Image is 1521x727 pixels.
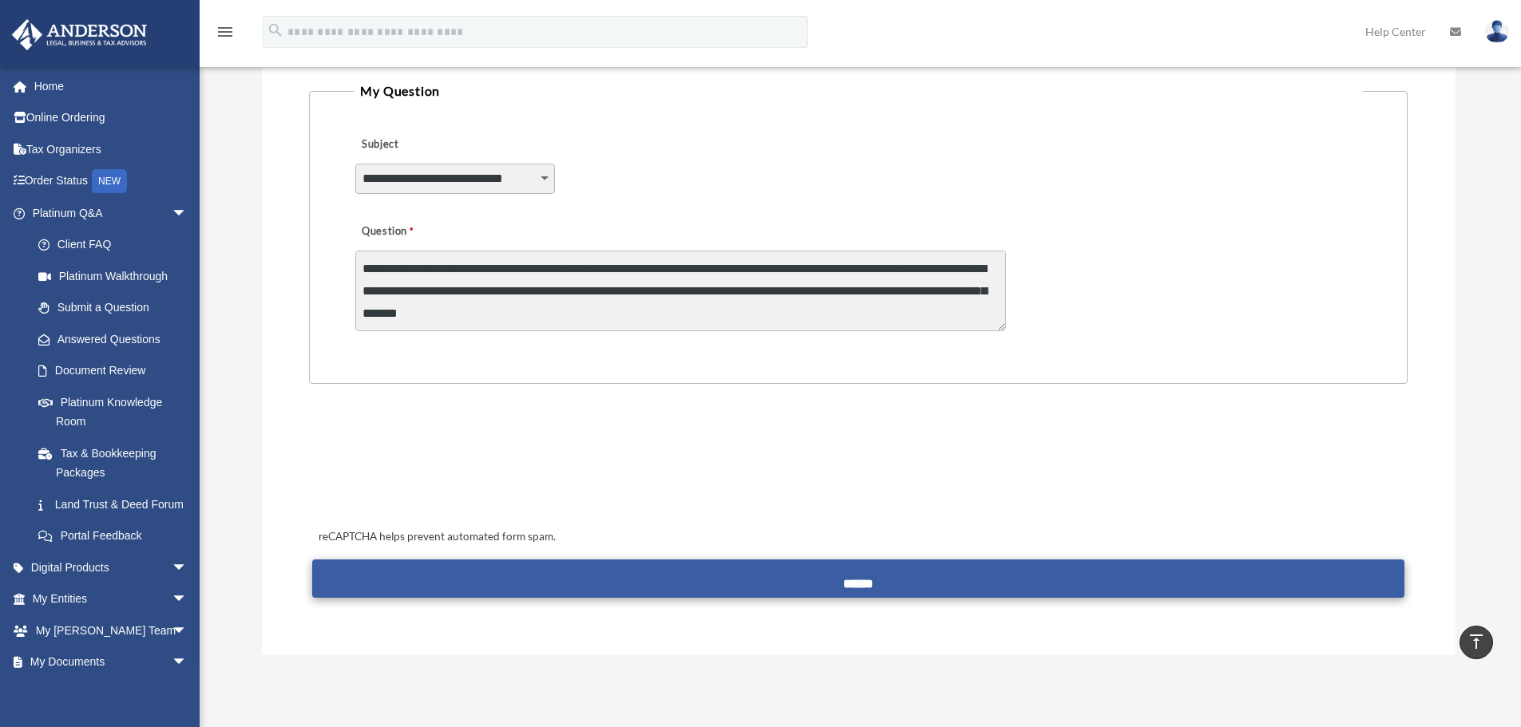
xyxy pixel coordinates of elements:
[1460,626,1493,659] a: vertical_align_top
[172,551,204,584] span: arrow_drop_down
[172,583,204,616] span: arrow_drop_down
[22,292,204,324] a: Submit a Question
[11,551,212,583] a: Digital Productsarrow_drop_down
[314,433,557,496] iframe: reCAPTCHA
[11,646,212,678] a: My Documentsarrow_drop_down
[355,134,507,156] label: Subject
[172,614,204,647] span: arrow_drop_down
[11,102,212,134] a: Online Ordering
[216,28,235,41] a: menu
[172,646,204,679] span: arrow_drop_down
[22,355,212,387] a: Document Review
[1467,632,1486,651] i: vertical_align_top
[267,22,284,39] i: search
[22,260,212,292] a: Platinum Walkthrough
[22,229,212,261] a: Client FAQ
[22,437,212,488] a: Tax & Bookkeeping Packages
[312,527,1404,547] div: reCAPTCHA helps prevent automated form spam.
[22,520,212,552] a: Portal Feedback
[354,80,1362,102] legend: My Question
[22,323,212,355] a: Answered Questions
[22,488,212,520] a: Land Trust & Deed Forum
[355,221,479,243] label: Question
[1485,20,1509,43] img: User Pic
[11,197,212,229] a: Platinum Q&Aarrow_drop_down
[11,583,212,615] a: My Entitiesarrow_drop_down
[92,169,127,193] div: NEW
[216,22,235,41] i: menu
[11,70,212,102] a: Home
[11,165,212,198] a: Order StatusNEW
[7,19,152,50] img: Anderson Advisors Platinum Portal
[22,386,212,437] a: Platinum Knowledge Room
[172,197,204,230] span: arrow_drop_down
[11,133,212,165] a: Tax Organizers
[11,614,212,646] a: My [PERSON_NAME] Teamarrow_drop_down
